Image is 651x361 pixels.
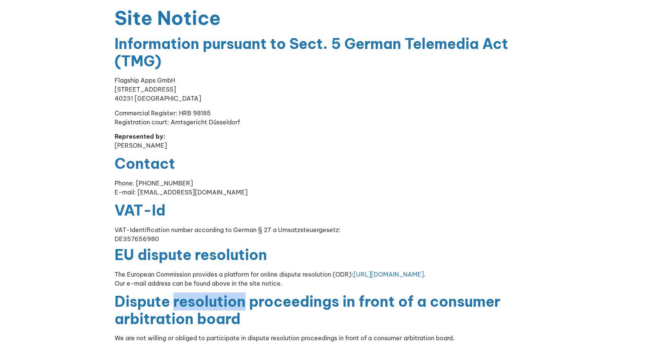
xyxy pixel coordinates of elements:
[115,109,536,127] p: Commercial Register: HRB 98185 Registration court: Amtsgericht Düsseldorf
[115,293,536,327] h2: Dispute resolution proceedings in front of a consumer arbitration board
[115,270,536,288] p: The European Commission provides a platform for online dispute resolution (ODR): . Our e-mail add...
[115,225,536,243] div: VAT-Identification number according to German § 27 a Umsatzsteuergesetz: DE357656980
[115,155,536,173] h2: Contact
[115,76,536,103] p: Flagship Apps GmbH [STREET_ADDRESS] 40231 [GEOGRAPHIC_DATA]
[115,333,536,343] p: We are not willing or obliged to participate in dispute resolution proceedings in front of a cons...
[115,7,536,29] h1: Site Notice
[353,271,424,278] a: [URL][DOMAIN_NAME]
[115,132,536,150] p: [PERSON_NAME]
[115,202,536,219] h2: VAT-Id
[115,179,536,197] p: Phone: [PHONE_NUMBER] E-mail: [EMAIL_ADDRESS][DOMAIN_NAME]
[115,246,536,264] h2: EU dispute resolution
[115,133,165,140] strong: Represented by:
[115,35,536,70] h2: Information pursuant to Sect. 5 German Telemedia Act (TMG)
